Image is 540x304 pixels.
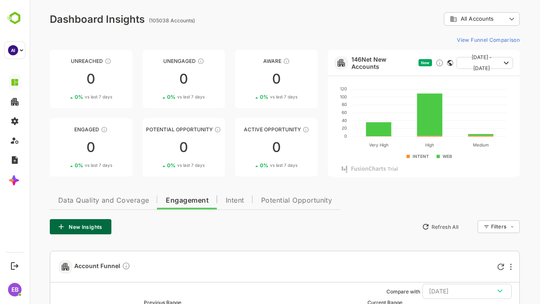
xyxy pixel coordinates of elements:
div: EB [8,283,22,296]
span: All Accounts [431,16,464,22]
text: 0 [315,133,317,138]
button: View Funnel Comparison [424,33,490,46]
div: AI [8,45,18,55]
div: All Accounts [414,11,490,27]
a: 146Net New Accounts [322,56,386,70]
div: Compare Funnel to any previous dates, and click on any plot in the current funnel to view the det... [92,262,101,271]
span: Account Funnel [45,262,101,271]
span: Engagement [136,197,179,204]
div: Unengaged [113,58,196,64]
div: 0 [20,141,103,154]
img: BambooboxLogoMark.f1c84d78b4c51b1a7b5f700c9845e183.svg [4,10,26,26]
button: [DATE] [393,284,482,299]
div: 0 [205,141,288,154]
div: Filters [461,219,490,234]
span: Potential Opportunity [232,197,303,204]
div: 0 % [45,162,83,168]
text: 40 [312,118,317,123]
span: vs last 7 days [148,94,175,100]
button: Refresh All [389,220,433,233]
text: High [396,142,405,148]
a: UnengagedThese accounts have not shown enough engagement and need nurturing00%vs last 7 days [113,50,196,108]
div: 0 % [138,94,175,100]
div: Engaged [20,126,103,133]
text: 20 [312,125,317,130]
div: These accounts have open opportunities which might be at any of the Sales Stages [273,126,280,133]
div: More [481,263,482,270]
div: 0 % [230,162,268,168]
text: Very High [340,142,359,148]
div: Unreached [20,58,103,64]
div: Aware [205,58,288,64]
div: 0 % [230,94,268,100]
div: 0 % [45,94,83,100]
div: Dashboard Insights [20,13,115,25]
text: 60 [312,110,317,115]
span: Intent [196,197,215,204]
div: Refresh [468,263,475,270]
span: vs last 7 days [55,162,83,168]
span: vs last 7 days [55,94,83,100]
text: 100 [310,94,317,99]
span: Data Quality and Coverage [29,197,119,204]
text: 120 [310,86,317,91]
div: Potential Opportunity [113,126,196,133]
div: 0 [113,72,196,86]
span: vs last 7 days [240,162,268,168]
div: This card does not support filter and segments [418,60,424,66]
text: Medium [443,142,459,147]
a: UnreachedThese accounts have not been engaged with for a defined time period00%vs last 7 days [20,50,103,108]
ag: (105038 Accounts) [119,17,168,24]
div: 0 % [138,162,175,168]
a: AwareThese accounts have just entered the buying cycle and need further nurturing00%vs last 7 days [205,50,288,108]
button: Logout [9,260,20,271]
div: These accounts are warm, further nurturing would qualify them to MQAs [71,126,78,133]
span: [DATE] - [DATE] [434,52,471,74]
div: These accounts have not shown enough engagement and need nurturing [168,58,175,65]
div: Active Opportunity [205,126,288,133]
span: vs last 7 days [240,94,268,100]
span: vs last 7 days [148,162,175,168]
a: Potential OpportunityThese accounts are MQAs and can be passed on to Inside Sales00%vs last 7 days [113,118,196,176]
a: Active OpportunityThese accounts have open opportunities which might be at any of the Sales Stage... [205,118,288,176]
span: New [391,60,400,65]
div: All Accounts [420,15,477,23]
text: 80 [312,102,317,107]
a: EngagedThese accounts are warm, further nurturing would qualify them to MQAs00%vs last 7 days [20,118,103,176]
button: New Insights [20,219,82,234]
button: [DATE] - [DATE] [427,57,483,69]
div: These accounts are MQAs and can be passed on to Inside Sales [185,126,192,133]
div: 0 [20,72,103,86]
div: Filters [462,223,477,230]
div: These accounts have just entered the buying cycle and need further nurturing [254,58,260,65]
div: 0 [113,141,196,154]
ag: Compare with [357,288,391,295]
div: These accounts have not been engaged with for a defined time period [75,58,82,65]
div: [DATE] [400,286,475,297]
div: 0 [205,72,288,86]
div: Discover new ICP-fit accounts showing engagement — via intent surges, anonymous website visits, L... [406,59,414,67]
